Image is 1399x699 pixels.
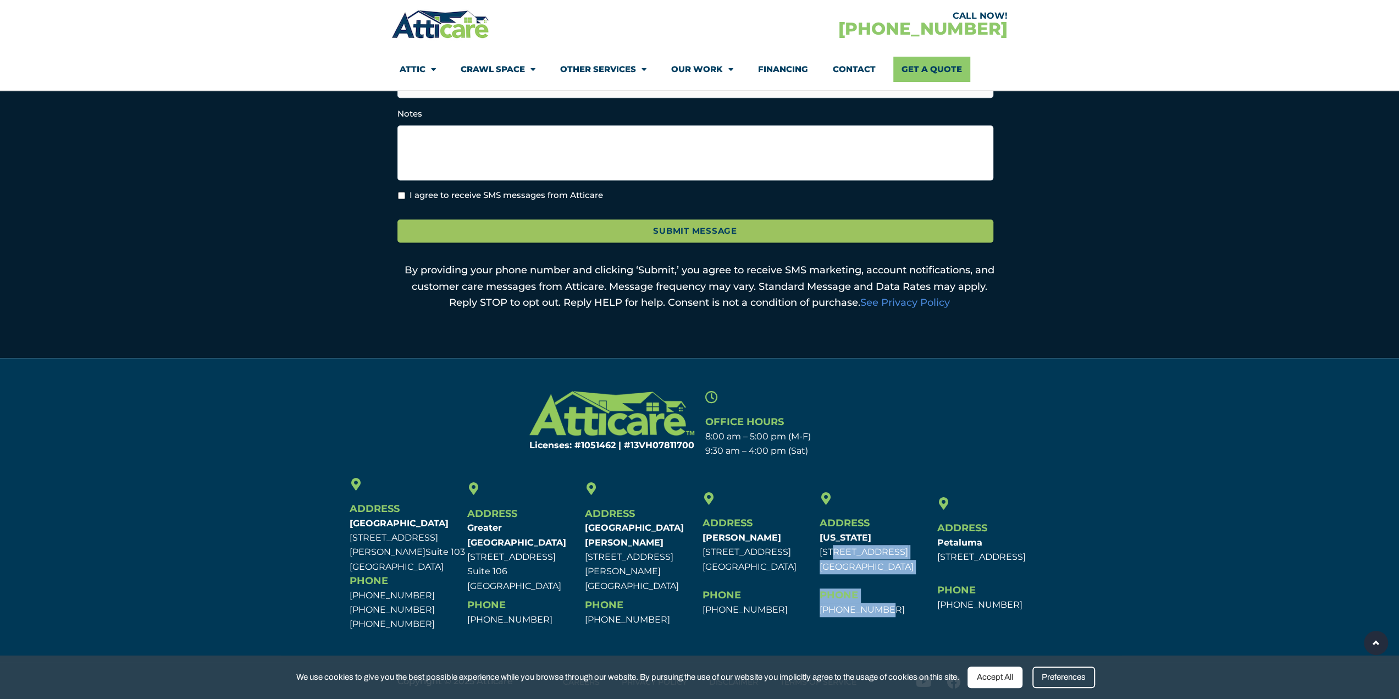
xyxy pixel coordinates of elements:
a: Crawl Space [461,57,535,82]
span: Address [820,517,870,529]
div: Accept All [967,667,1022,688]
p: [STREET_ADDRESS][PERSON_NAME] [GEOGRAPHIC_DATA] [350,516,462,574]
b: [GEOGRAPHIC_DATA][PERSON_NAME] [585,522,684,547]
p: 8:00 am – 5:00 pm (M-F) 9:30 am – 4:00 pm (Sat) [705,430,903,459]
p: [STREET_ADDRESS][PERSON_NAME] [GEOGRAPHIC_DATA] [585,521,697,593]
span: Phone [467,599,506,611]
a: Financing [757,57,808,82]
b: Greater [GEOGRAPHIC_DATA] [467,522,566,547]
span: Phone [350,575,388,587]
label: I agree to receive SMS messages from Atticare [410,189,603,202]
b: Petaluma [937,537,982,548]
span: Phone [937,584,976,596]
p: [STREET_ADDRESS] [GEOGRAPHIC_DATA] [820,531,932,574]
div: CALL NOW! [699,12,1007,20]
a: Our Work [671,57,733,82]
label: Notes [397,108,422,119]
span: Address [702,517,752,529]
span: Address [467,508,517,520]
p: By providing your phone number and clicking ‘Submit,’ you agree to receive SMS marketing, account... [397,262,1002,311]
span: Address [585,508,635,520]
input: Submit Message [397,219,993,243]
span: Address [350,503,400,515]
span: Phone [702,589,740,601]
span: Suite 103 [425,547,465,557]
h6: Licenses: #1051462 | #13VH078117​00 [497,441,694,450]
a: See Privacy Policy [860,296,950,309]
span: We use cookies to give you the best possible experience while you browse through our website. By ... [296,670,959,684]
span: Phone [820,589,858,601]
div: Preferences [1032,667,1095,688]
p: [STREET_ADDRESS] [937,536,1049,565]
b: [GEOGRAPHIC_DATA] [350,518,449,529]
b: [US_STATE] [820,532,871,543]
a: Contact [832,57,875,82]
a: Other Services [560,57,646,82]
span: Address [937,522,987,534]
nav: Menu [400,57,999,82]
p: [STREET_ADDRESS] [GEOGRAPHIC_DATA] [702,531,814,574]
a: Get A Quote [893,57,970,82]
span: Office Hours [705,416,784,428]
a: Attic [400,57,436,82]
b: [PERSON_NAME] [702,532,781,543]
p: [STREET_ADDRESS] Suite 106 [GEOGRAPHIC_DATA] [467,521,579,593]
span: Phone [585,599,623,611]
